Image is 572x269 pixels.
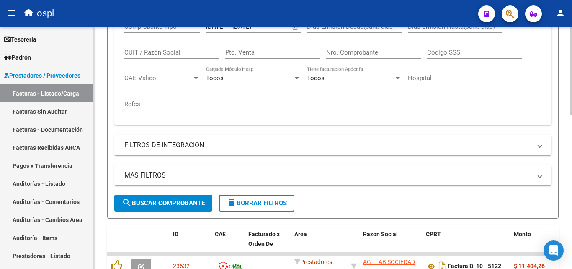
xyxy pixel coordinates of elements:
[114,195,212,212] button: Buscar Comprobante
[4,35,36,44] span: Tesorería
[173,231,178,238] span: ID
[124,74,192,82] span: CAE Válido
[4,71,80,80] span: Prestadores / Proveedores
[114,165,551,185] mat-expansion-panel-header: MAS FILTROS
[7,8,17,18] mat-icon: menu
[510,225,561,262] datatable-header-cell: Monto
[215,231,226,238] span: CAE
[4,53,31,62] span: Padrón
[291,22,300,32] button: Open calendar
[114,135,551,155] mat-expansion-panel-header: FILTROS DE INTEGRACION
[245,225,291,262] datatable-header-cell: Facturado x Orden De
[294,231,307,238] span: Area
[227,198,237,208] mat-icon: delete
[426,231,441,238] span: CPBT
[227,199,287,207] span: Borrar Filtros
[122,199,205,207] span: Buscar Comprobante
[248,231,280,247] span: Facturado x Orden De
[206,74,224,82] span: Todos
[170,225,211,262] datatable-header-cell: ID
[423,225,510,262] datatable-header-cell: CPBT
[219,195,294,212] button: Borrar Filtros
[360,225,423,262] datatable-header-cell: Razón Social
[307,74,325,82] span: Todos
[124,171,531,180] mat-panel-title: MAS FILTROS
[122,198,132,208] mat-icon: search
[211,225,245,262] datatable-header-cell: CAE
[291,225,348,262] datatable-header-cell: Area
[555,8,565,18] mat-icon: person
[514,231,531,238] span: Monto
[544,240,564,261] div: Open Intercom Messenger
[363,231,398,238] span: Razón Social
[37,4,54,23] span: ospl
[124,141,531,150] mat-panel-title: FILTROS DE INTEGRACION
